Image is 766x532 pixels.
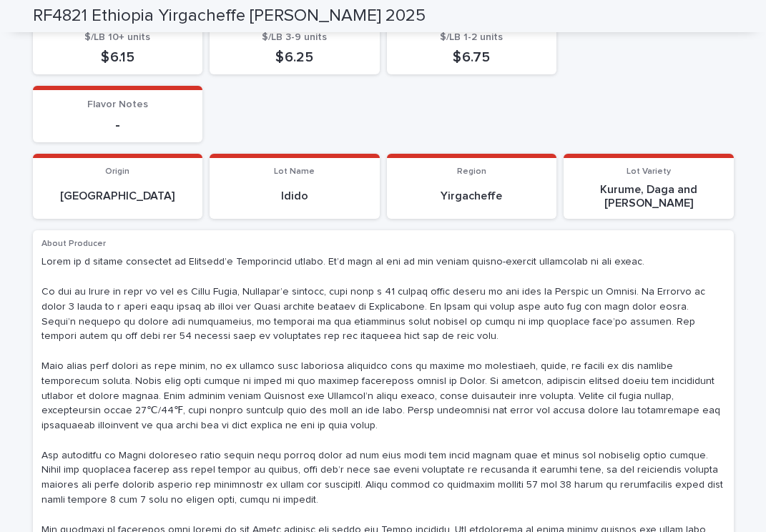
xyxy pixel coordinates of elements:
[572,183,725,210] p: Kurume, Daga and [PERSON_NAME]
[105,167,129,176] span: Origin
[396,189,549,203] p: Yirgacheffe
[33,6,426,26] h2: RF4821 Ethiopia Yirgacheffe [PERSON_NAME] 2025
[84,32,150,42] span: $/LB 10+ units
[440,32,503,42] span: $/LB 1-2 units
[218,189,371,203] p: Idido
[218,49,371,66] p: $ 6.25
[87,99,148,109] span: Flavor Notes
[41,240,106,248] span: About Producer
[396,49,549,66] p: $ 6.75
[262,32,327,42] span: $/LB 3-9 units
[41,189,195,203] p: [GEOGRAPHIC_DATA]
[274,167,315,176] span: Lot Name
[41,49,195,66] p: $ 6.15
[627,167,671,176] span: Lot Variety
[457,167,486,176] span: Region
[41,117,195,134] p: -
